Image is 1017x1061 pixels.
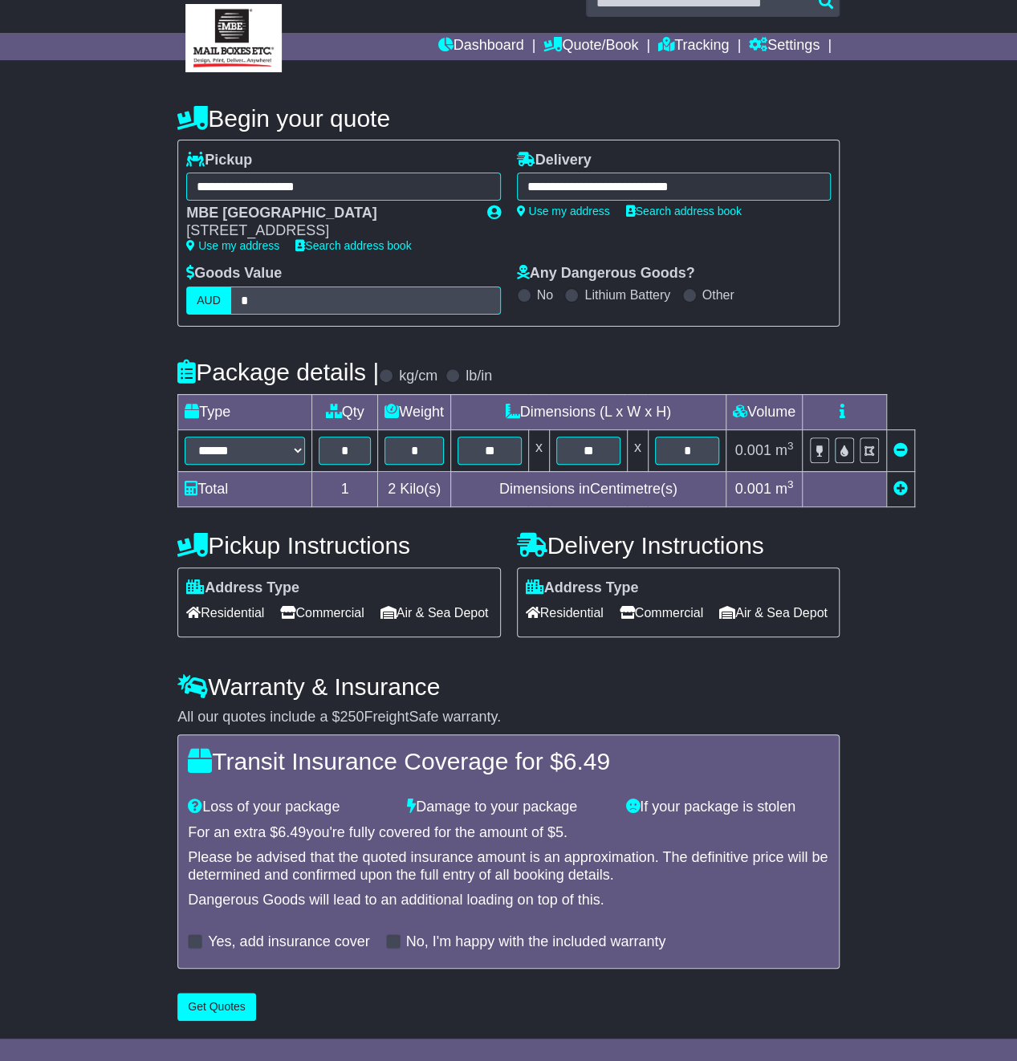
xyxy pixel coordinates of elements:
[618,799,837,816] div: If your package is stolen
[450,394,726,429] td: Dimensions (L x W x H)
[188,849,829,884] div: Please be advised that the quoted insurance amount is an approximation. The definitive price will...
[787,478,794,490] sup: 3
[188,748,829,774] h4: Transit Insurance Coverage for $
[186,265,282,283] label: Goods Value
[450,471,726,506] td: Dimensions in Centimetre(s)
[280,600,364,625] span: Commercial
[584,287,670,303] label: Lithium Battery
[543,33,638,60] a: Quote/Book
[188,892,829,909] div: Dangerous Goods will lead to an additional loading on top of this.
[719,600,828,625] span: Air & Sea Depot
[177,673,840,700] h4: Warranty & Insurance
[526,579,639,597] label: Address Type
[378,471,451,506] td: Kilo(s)
[186,239,279,252] a: Use my address
[517,265,695,283] label: Any Dangerous Goods?
[406,933,666,951] label: No, I'm happy with the included warranty
[188,824,829,842] div: For an extra $ you're fully covered for the amount of $ .
[186,600,264,625] span: Residential
[177,709,840,726] div: All our quotes include a $ FreightSafe warranty.
[537,287,553,303] label: No
[312,471,378,506] td: 1
[399,368,437,385] label: kg/cm
[893,442,908,458] a: Remove this item
[658,33,729,60] a: Tracking
[775,481,794,497] span: m
[775,442,794,458] span: m
[177,532,500,559] h4: Pickup Instructions
[186,579,299,597] label: Address Type
[526,600,604,625] span: Residential
[735,442,771,458] span: 0.001
[563,748,610,774] span: 6.49
[380,600,489,625] span: Air & Sea Depot
[388,481,396,497] span: 2
[620,600,703,625] span: Commercial
[749,33,820,60] a: Settings
[186,205,470,222] div: MBE [GEOGRAPHIC_DATA]
[340,709,364,725] span: 250
[312,394,378,429] td: Qty
[726,394,802,429] td: Volume
[517,152,592,169] label: Delivery
[466,368,492,385] label: lb/in
[177,105,840,132] h4: Begin your quote
[177,359,379,385] h4: Package details |
[178,471,312,506] td: Total
[517,532,840,559] h4: Delivery Instructions
[177,993,256,1021] button: Get Quotes
[437,33,523,60] a: Dashboard
[186,287,231,315] label: AUD
[178,394,312,429] td: Type
[555,824,563,840] span: 5
[378,394,451,429] td: Weight
[186,152,252,169] label: Pickup
[208,933,369,951] label: Yes, add insurance cover
[295,239,411,252] a: Search address book
[787,440,794,452] sup: 3
[528,429,549,471] td: x
[278,824,306,840] span: 6.49
[186,222,470,240] div: [STREET_ADDRESS]
[399,799,618,816] div: Damage to your package
[517,205,610,217] a: Use my address
[702,287,734,303] label: Other
[735,481,771,497] span: 0.001
[180,799,399,816] div: Loss of your package
[626,205,742,217] a: Search address book
[627,429,648,471] td: x
[893,481,908,497] a: Add new item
